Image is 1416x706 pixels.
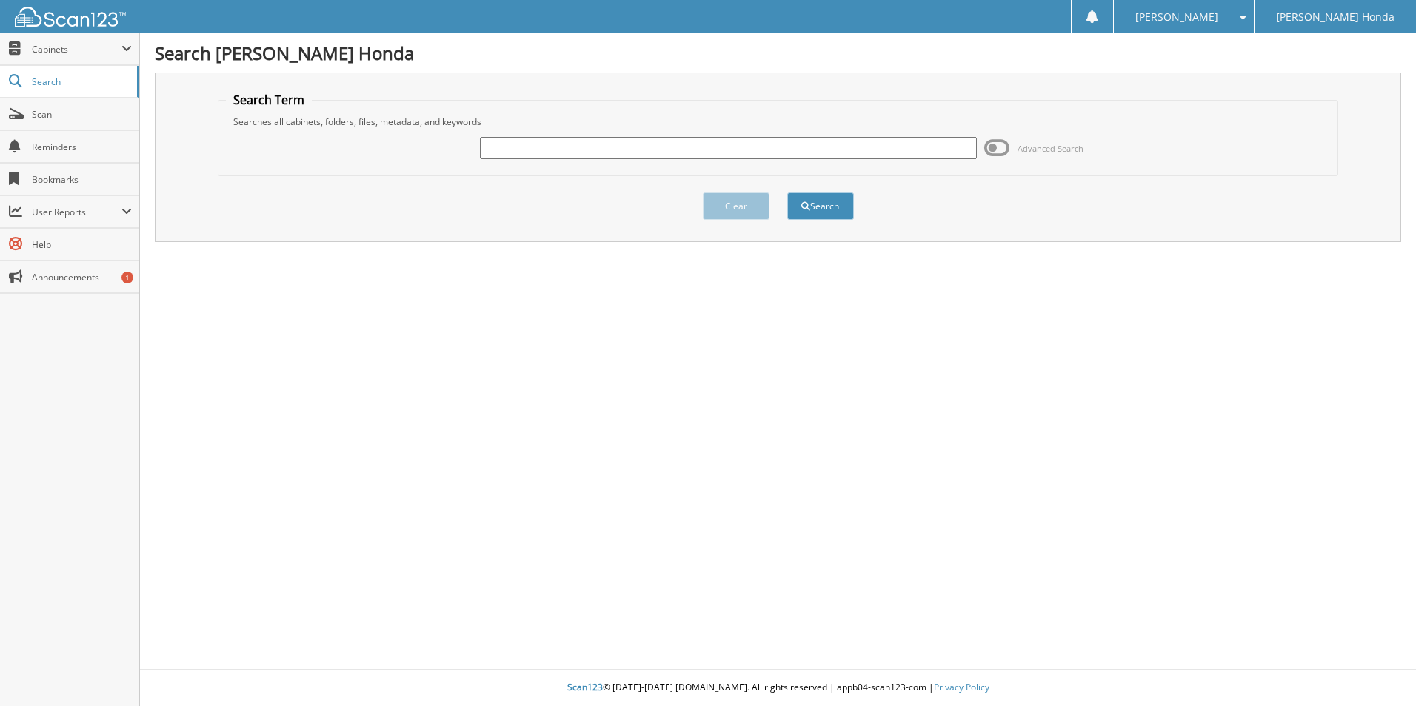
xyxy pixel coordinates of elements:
[567,681,603,693] span: Scan123
[121,272,133,283] div: 1
[1018,143,1083,154] span: Advanced Search
[934,681,989,693] a: Privacy Policy
[15,7,126,27] img: scan123-logo-white.svg
[32,43,121,56] span: Cabinets
[703,192,769,220] button: Clear
[787,192,854,220] button: Search
[32,108,132,121] span: Scan
[226,115,1330,128] div: Searches all cabinets, folders, files, metadata, and keywords
[140,670,1416,706] div: © [DATE]-[DATE] [DOMAIN_NAME]. All rights reserved | appb04-scan123-com |
[155,41,1401,65] h1: Search [PERSON_NAME] Honda
[32,238,132,251] span: Help
[32,141,132,153] span: Reminders
[1135,13,1218,21] span: [PERSON_NAME]
[1276,13,1395,21] span: [PERSON_NAME] Honda
[32,173,132,186] span: Bookmarks
[32,206,121,218] span: User Reports
[32,271,132,283] span: Announcements
[226,92,312,108] legend: Search Term
[32,75,130,88] span: Search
